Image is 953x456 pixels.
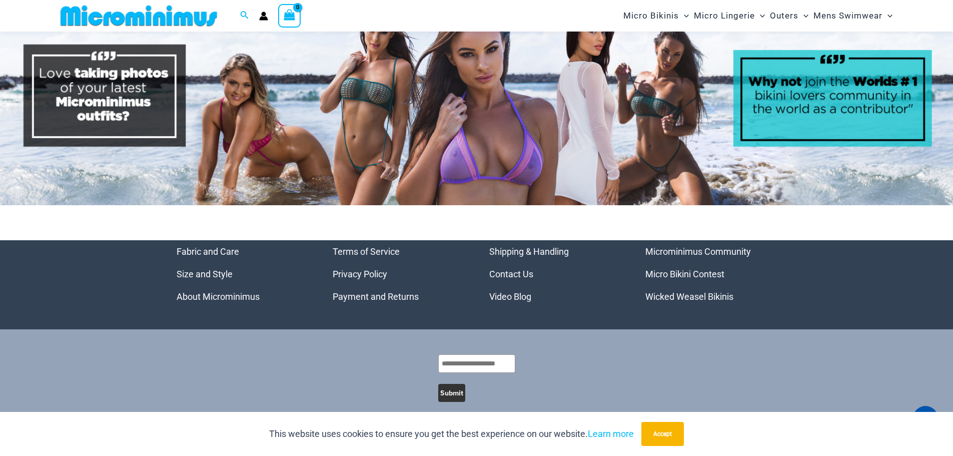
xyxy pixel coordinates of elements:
[588,428,634,439] a: Learn more
[679,3,689,29] span: Menu Toggle
[767,3,811,29] a: OutersMenu ToggleMenu Toggle
[269,426,634,441] p: This website uses cookies to ensure you get the best experience on our website.
[438,384,465,402] button: Submit
[177,269,233,279] a: Size and Style
[645,269,724,279] a: Micro Bikini Contest
[489,240,621,308] nav: Menu
[177,240,308,308] aside: Footer Widget 1
[489,240,621,308] aside: Footer Widget 3
[694,3,755,29] span: Micro Lingerie
[333,246,400,257] a: Terms of Service
[882,3,892,29] span: Menu Toggle
[57,5,221,27] img: MM SHOP LOGO FLAT
[240,10,249,22] a: Search icon link
[619,2,897,30] nav: Site Navigation
[645,291,733,302] a: Wicked Weasel Bikinis
[623,3,679,29] span: Micro Bikinis
[177,240,308,308] nav: Menu
[333,291,419,302] a: Payment and Returns
[489,246,569,257] a: Shipping & Handling
[645,240,777,308] nav: Menu
[259,12,268,21] a: Account icon link
[333,240,464,308] aside: Footer Widget 2
[770,3,798,29] span: Outers
[798,3,808,29] span: Menu Toggle
[177,291,260,302] a: About Microminimus
[811,3,895,29] a: Mens SwimwearMenu ToggleMenu Toggle
[641,422,684,446] button: Accept
[691,3,767,29] a: Micro LingerieMenu ToggleMenu Toggle
[489,269,533,279] a: Contact Us
[333,269,387,279] a: Privacy Policy
[489,291,531,302] a: Video Blog
[755,3,765,29] span: Menu Toggle
[177,246,239,257] a: Fabric and Care
[278,4,301,27] a: View Shopping Cart, empty
[813,3,882,29] span: Mens Swimwear
[645,240,777,308] aside: Footer Widget 4
[645,246,751,257] a: Microminimus Community
[333,240,464,308] nav: Menu
[621,3,691,29] a: Micro BikinisMenu ToggleMenu Toggle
